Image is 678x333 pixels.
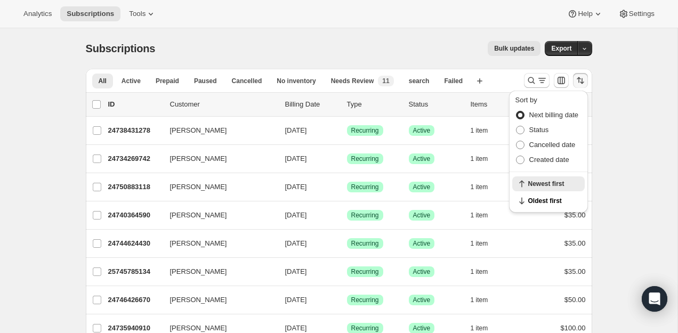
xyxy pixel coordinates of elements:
span: Active [122,77,141,85]
button: 1 item [471,123,500,138]
span: [DATE] [285,126,307,134]
span: [DATE] [285,155,307,163]
span: [DATE] [285,324,307,332]
span: Active [413,239,431,248]
p: 24744624430 [108,238,162,249]
span: 1 item [471,211,488,220]
span: Recurring [351,296,379,304]
button: Settings [612,6,661,21]
p: Customer [170,99,277,110]
span: [PERSON_NAME] [170,238,227,249]
button: Analytics [17,6,58,21]
div: 24744624430[PERSON_NAME][DATE]SuccessRecurringSuccessActive1 item$35.00 [108,236,586,251]
span: [PERSON_NAME] [170,182,227,192]
p: 24740364590 [108,210,162,221]
button: [PERSON_NAME] [164,122,270,139]
span: [DATE] [285,296,307,304]
span: 1 item [471,239,488,248]
span: Active [413,183,431,191]
div: IDCustomerBilling DateTypeStatusItemsTotal [108,99,586,110]
button: [PERSON_NAME] [164,178,270,196]
p: 24738431278 [108,125,162,136]
button: 1 item [471,236,500,251]
button: Oldest first [512,193,585,208]
span: Subscriptions [67,10,114,18]
button: [PERSON_NAME] [164,291,270,308]
button: Export [545,41,578,56]
span: Active [413,155,431,163]
span: $50.00 [564,296,586,304]
div: 24746426670[PERSON_NAME][DATE]SuccessRecurringSuccessActive1 item$50.00 [108,293,586,307]
span: Settings [629,10,655,18]
span: [PERSON_NAME] [170,125,227,136]
span: Recurring [351,267,379,276]
span: Recurring [351,183,379,191]
span: Analytics [23,10,52,18]
button: Help [561,6,609,21]
span: Oldest first [528,197,578,205]
button: Sort the results [573,73,588,88]
span: $100.00 [561,324,586,332]
span: Active [413,126,431,135]
button: 1 item [471,293,500,307]
span: Active [413,267,431,276]
div: 24734269742[PERSON_NAME][DATE]SuccessRecurringSuccessActive1 item$35.00 [108,151,586,166]
span: 1 item [471,155,488,163]
span: 1 item [471,324,488,332]
span: [PERSON_NAME] [170,266,227,277]
span: Created date [529,156,569,164]
button: Create new view [471,74,488,88]
span: 1 item [471,296,488,304]
span: 1 item [471,126,488,135]
span: Subscriptions [86,43,156,54]
button: [PERSON_NAME] [164,150,270,167]
button: Tools [123,6,163,21]
span: 1 item [471,183,488,191]
p: ID [108,99,162,110]
span: $35.00 [564,239,586,247]
span: [PERSON_NAME] [170,210,227,221]
button: Bulk updates [488,41,540,56]
span: 1 item [471,267,488,276]
div: 24750883118[PERSON_NAME][DATE]SuccessRecurringSuccessActive1 item$250.00 [108,180,586,194]
span: Active [413,296,431,304]
p: 24750883118 [108,182,162,192]
span: [PERSON_NAME] [170,153,227,164]
span: Active [413,324,431,332]
span: Failed [444,77,463,85]
span: Sort by [515,96,537,104]
button: 1 item [471,151,500,166]
button: [PERSON_NAME] [164,235,270,252]
span: Prepaid [156,77,179,85]
span: Active [413,211,431,220]
div: 24738431278[PERSON_NAME][DATE]SuccessRecurringSuccessActive1 item$25.00 [108,123,586,138]
span: Newest first [528,180,578,188]
p: Status [409,99,462,110]
span: Cancelled date [529,141,576,149]
span: Recurring [351,211,379,220]
button: 1 item [471,264,500,279]
span: Recurring [351,126,379,135]
button: Search and filter results [524,73,550,88]
span: Next billing date [529,111,579,119]
div: Type [347,99,400,110]
button: Newest first [512,176,585,191]
div: 24740364590[PERSON_NAME][DATE]SuccessRecurringSuccessActive1 item$35.00 [108,208,586,223]
span: Paused [194,77,217,85]
span: [DATE] [285,267,307,275]
span: Help [578,10,592,18]
button: [PERSON_NAME] [164,207,270,224]
span: [DATE] [285,239,307,247]
button: Subscriptions [60,6,120,21]
span: Tools [129,10,146,18]
span: All [99,77,107,85]
div: Open Intercom Messenger [642,286,667,312]
span: Status [529,126,549,134]
span: Needs Review [331,77,374,85]
span: Export [551,44,571,53]
span: Cancelled [232,77,262,85]
span: [PERSON_NAME] [170,295,227,305]
span: search [409,77,430,85]
button: 1 item [471,180,500,194]
p: 25745785134 [108,266,162,277]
